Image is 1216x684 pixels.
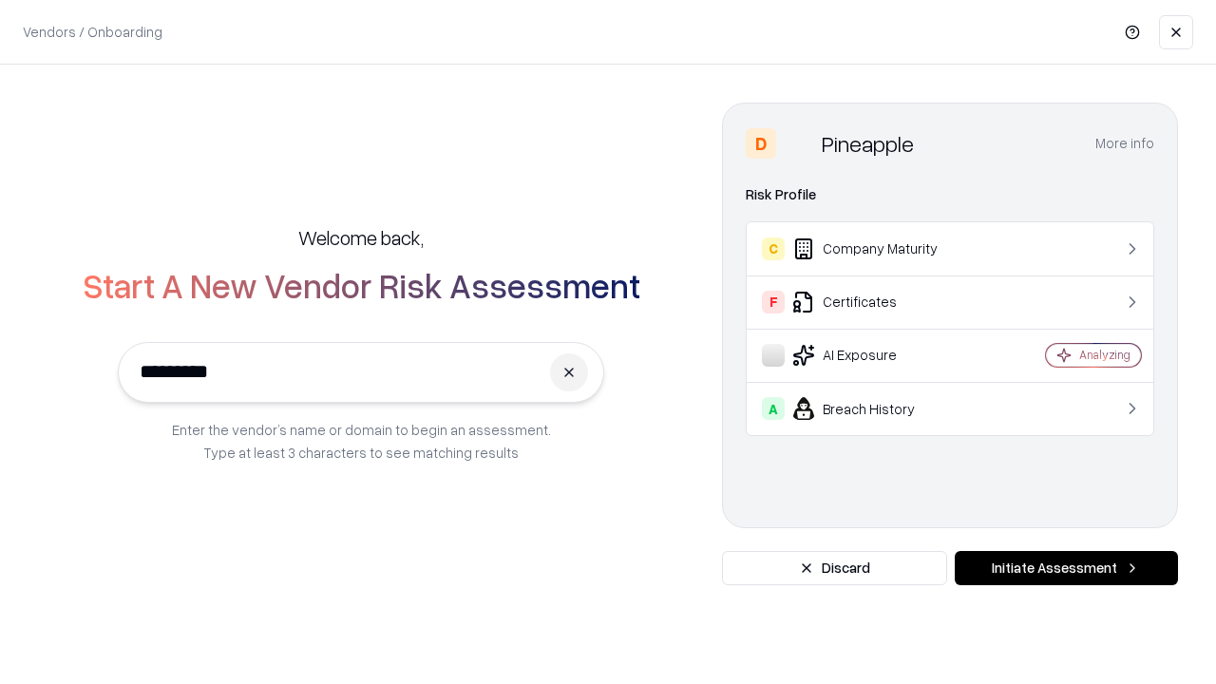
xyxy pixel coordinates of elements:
[762,397,785,420] div: A
[746,183,1154,206] div: Risk Profile
[746,128,776,159] div: D
[762,237,785,260] div: C
[172,418,551,464] p: Enter the vendor’s name or domain to begin an assessment. Type at least 3 characters to see match...
[83,266,640,304] h2: Start A New Vendor Risk Assessment
[23,22,162,42] p: Vendors / Onboarding
[955,551,1178,585] button: Initiate Assessment
[298,224,424,251] h5: Welcome back,
[762,291,989,313] div: Certificates
[762,291,785,313] div: F
[784,128,814,159] img: Pineapple
[1079,347,1130,363] div: Analyzing
[822,128,914,159] div: Pineapple
[1095,126,1154,161] button: More info
[762,344,989,367] div: AI Exposure
[762,237,989,260] div: Company Maturity
[762,397,989,420] div: Breach History
[722,551,947,585] button: Discard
